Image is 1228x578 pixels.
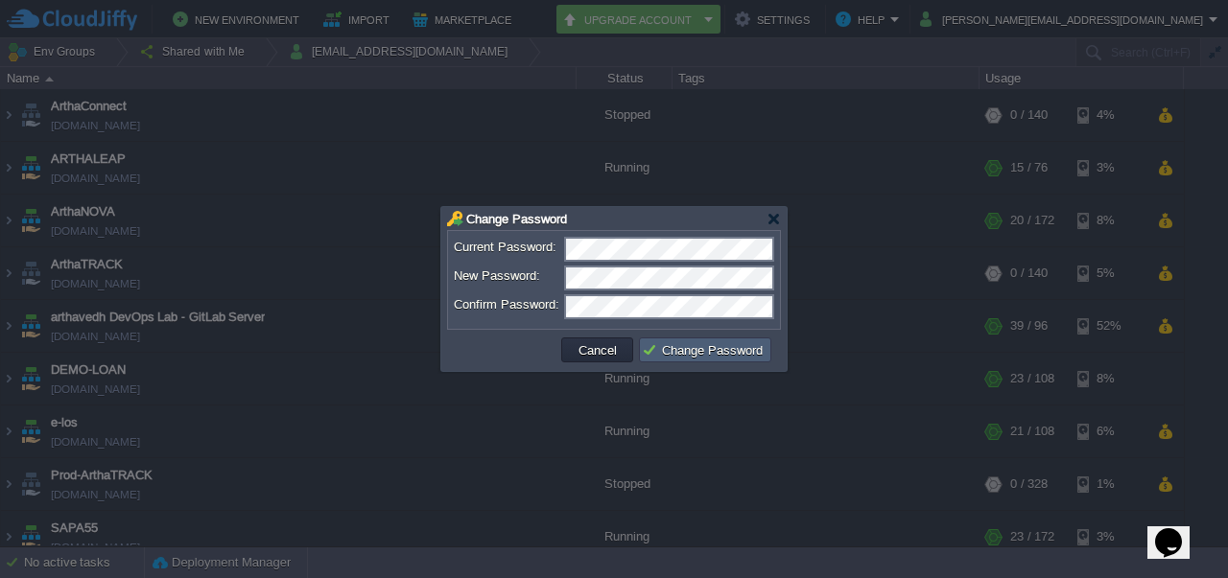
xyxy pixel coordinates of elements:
[1147,501,1209,559] iframe: chat widget
[466,212,567,226] span: Change Password
[642,341,768,358] button: Change Password
[454,237,562,257] label: Current Password:
[573,341,623,358] button: Cancel
[454,294,562,314] label: Confirm Password:
[454,266,562,286] label: New Password:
